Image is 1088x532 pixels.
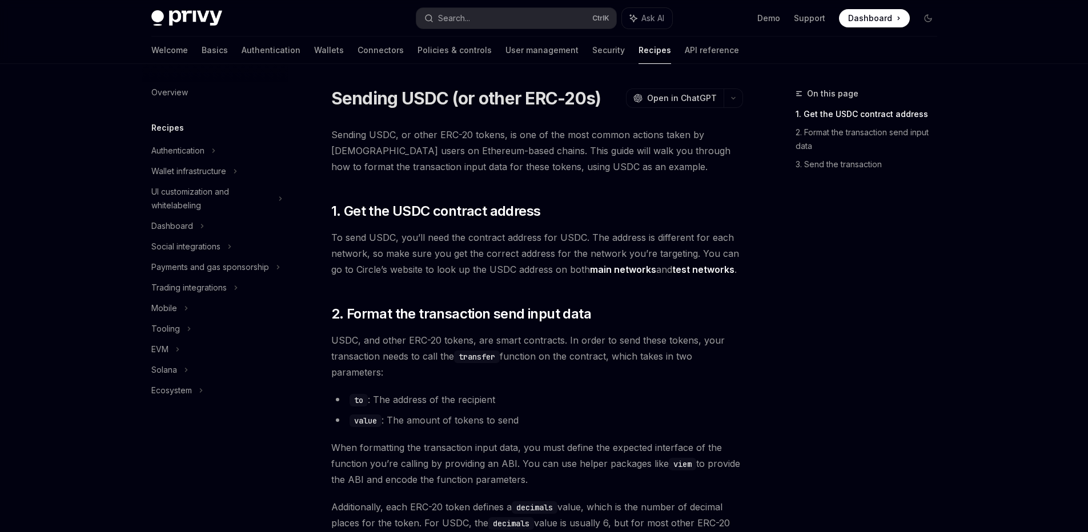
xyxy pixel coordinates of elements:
span: Open in ChatGPT [647,92,717,104]
button: Toggle dark mode [919,9,937,27]
code: decimals [512,501,557,514]
span: On this page [807,87,858,100]
span: Ask AI [641,13,664,24]
a: Basics [202,37,228,64]
span: Sending USDC, or other ERC-20 tokens, is one of the most common actions taken by [DEMOGRAPHIC_DAT... [331,127,743,175]
a: 1. Get the USDC contract address [796,105,946,123]
a: API reference [685,37,739,64]
div: Social integrations [151,240,220,253]
div: Tooling [151,322,180,336]
code: decimals [488,517,534,530]
a: test networks [672,264,734,276]
div: Trading integrations [151,281,227,295]
div: Search... [438,11,470,25]
img: dark logo [151,10,222,26]
a: Policies & controls [417,37,492,64]
code: viem [669,458,696,470]
a: 3. Send the transaction [796,155,946,174]
span: 1. Get the USDC contract address [331,202,541,220]
span: USDC, and other ERC-20 tokens, are smart contracts. In order to send these tokens, your transacti... [331,332,743,380]
div: Dashboard [151,219,193,233]
button: Open in ChatGPT [626,88,724,108]
div: Solana [151,363,177,377]
div: Overview [151,86,188,99]
button: Ask AI [622,8,672,29]
div: Ecosystem [151,384,192,397]
a: Dashboard [839,9,910,27]
a: Security [592,37,625,64]
a: Overview [142,82,288,103]
span: 2. Format the transaction send input data [331,305,591,323]
span: Ctrl K [592,14,609,23]
a: Demo [757,13,780,24]
li: : The address of the recipient [331,392,743,408]
div: Wallet infrastructure [151,164,226,178]
span: To send USDC, you’ll need the contract address for USDC. The address is different for each networ... [331,229,743,277]
a: Wallets [314,37,344,64]
li: : The amount of tokens to send [331,412,743,428]
a: Support [794,13,825,24]
a: main networks [590,264,656,276]
div: Mobile [151,301,177,315]
a: Welcome [151,37,188,64]
div: UI customization and whitelabeling [151,185,271,212]
code: to [350,394,368,406]
a: Connectors [358,37,404,64]
span: Dashboard [848,13,892,24]
div: Payments and gas sponsorship [151,260,269,274]
div: Authentication [151,144,204,158]
span: When formatting the transaction input data, you must define the expected interface of the functio... [331,440,743,487]
a: 2. Format the transaction send input data [796,123,946,155]
a: Recipes [639,37,671,64]
a: Authentication [242,37,300,64]
code: value [350,414,382,427]
h5: Recipes [151,121,184,135]
h1: Sending USDC (or other ERC-20s) [331,88,601,108]
div: EVM [151,342,168,356]
code: transfer [454,350,500,363]
button: Search...CtrlK [416,8,616,29]
a: User management [505,37,579,64]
